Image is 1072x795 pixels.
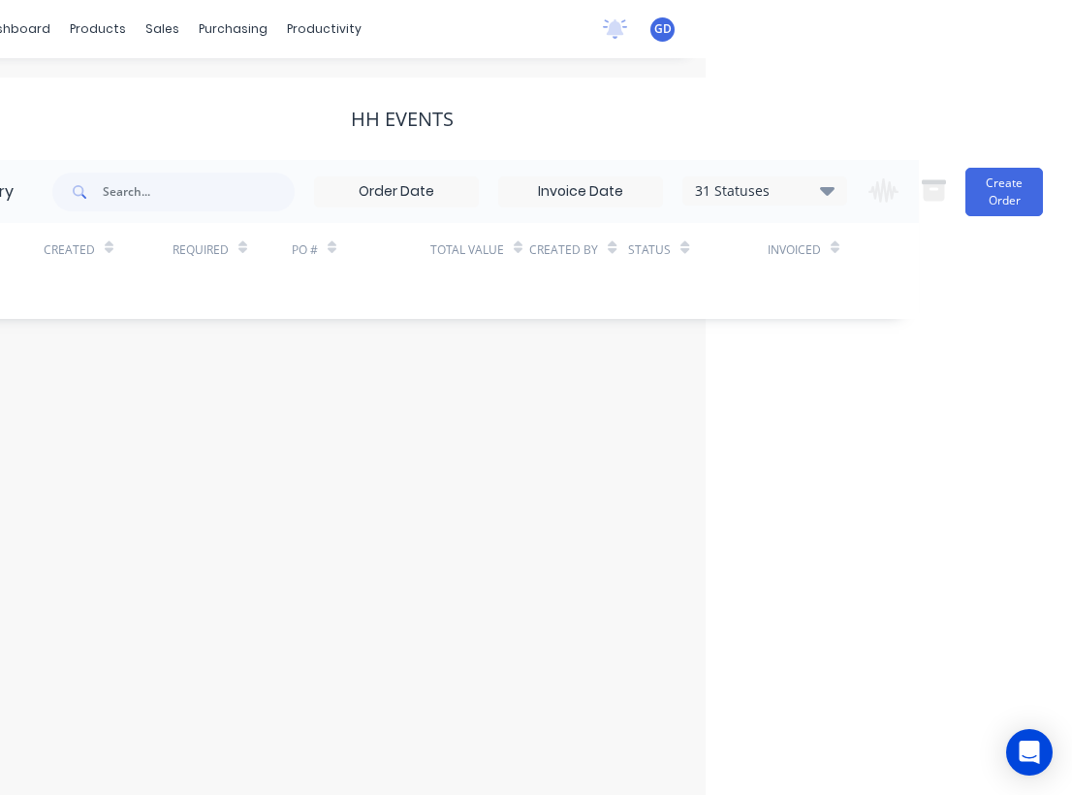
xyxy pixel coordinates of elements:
[529,241,598,259] div: Created By
[499,177,662,207] input: Invoice Date
[277,15,371,44] div: productivity
[173,241,229,259] div: Required
[430,241,504,259] div: Total Value
[292,241,318,259] div: PO #
[60,15,136,44] div: products
[315,177,478,207] input: Order Date
[351,108,454,131] div: HH Events
[628,223,767,276] div: Status
[529,223,628,276] div: Created By
[768,223,847,276] div: Invoiced
[189,15,277,44] div: purchasing
[683,180,846,202] div: 31 Statuses
[965,168,1043,216] button: Create Order
[136,15,189,44] div: sales
[768,241,821,259] div: Invoiced
[173,223,292,276] div: Required
[430,223,529,276] div: Total Value
[103,173,295,211] input: Search...
[1006,729,1053,776] div: Open Intercom Messenger
[628,241,671,259] div: Status
[44,223,173,276] div: Created
[292,223,430,276] div: PO #
[654,20,672,38] span: GD
[44,241,95,259] div: Created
